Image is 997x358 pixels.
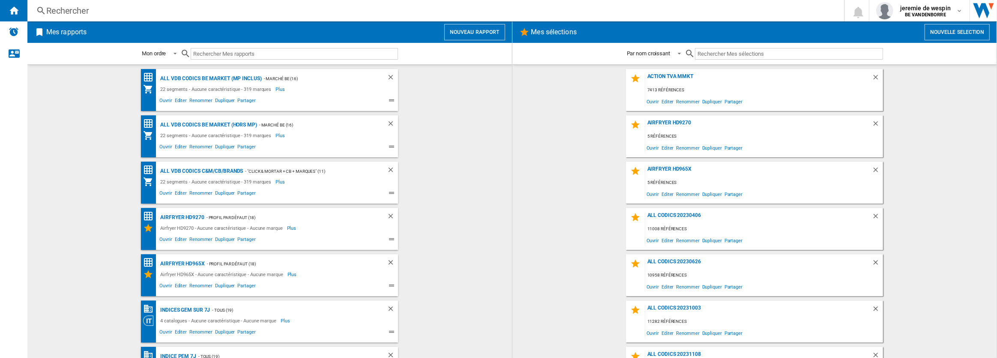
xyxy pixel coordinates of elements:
[925,24,990,40] button: Nouvelle selection
[188,235,214,246] span: Renommer
[158,166,243,177] div: ALL VDB CODICS C&M/CB/BRANDS
[675,142,701,153] span: Renommer
[645,305,872,316] div: All Codics 20231003
[143,316,158,326] div: Vision Catégorie
[158,189,173,199] span: Ouvrir
[158,84,275,94] div: 22 segments - Aucune caractéristique - 319 marques
[214,235,236,246] span: Dupliquer
[675,188,701,200] span: Renommer
[143,304,158,314] div: Base 100
[645,188,660,200] span: Ouvrir
[530,24,578,40] h2: Mes sélections
[214,282,236,292] span: Dupliquer
[645,120,872,131] div: Airfryer HD9270
[174,282,188,292] span: Editer
[205,259,370,269] div: - Profil par défaut (18)
[158,73,261,84] div: ALL VDB CODICS BE MARKET (MP inclus)
[387,166,398,177] div: Supprimer
[723,281,744,292] span: Partager
[275,177,286,187] span: Plus
[158,316,281,326] div: 4 catalogues - Aucune caractéristique - Aucune marque
[158,269,287,280] div: Airfryer HD965X - Aucune caractéristique - Aucune marque
[214,189,236,199] span: Dupliquer
[214,96,236,107] span: Dupliquer
[872,120,883,131] div: Supprimer
[143,257,158,268] div: Matrice des prix
[158,235,173,246] span: Ouvrir
[143,177,158,187] div: Mon assortiment
[387,305,398,316] div: Supprimer
[158,223,287,233] div: Airfryer HD9270 - Aucune caractéristique - Aucune marque
[143,223,158,233] div: Mes Sélections
[287,223,298,233] span: Plus
[158,177,275,187] div: 22 segments - Aucune caractéristique - 319 marques
[214,328,236,338] span: Dupliquer
[444,24,505,40] button: Nouveau rapport
[675,96,701,107] span: Renommer
[876,2,893,19] img: profile.jpg
[158,212,204,223] div: Airfryer HD9270
[645,235,660,246] span: Ouvrir
[158,282,173,292] span: Ouvrir
[174,189,188,199] span: Editer
[257,120,370,130] div: - Marché BE (16)
[723,327,744,339] span: Partager
[174,235,188,246] span: Editer
[645,270,883,281] div: 10958 références
[158,120,257,130] div: ALL VDB CODICS BE MARKET (hors MP)
[275,130,286,141] span: Plus
[701,235,723,246] span: Dupliquer
[387,259,398,269] div: Supprimer
[287,269,298,280] span: Plus
[188,96,214,107] span: Renommer
[645,73,872,85] div: Action TVA MMKT
[723,142,744,153] span: Partager
[143,211,158,222] div: Matrice des prix
[158,143,173,153] span: Ouvrir
[143,130,158,141] div: Mon assortiment
[46,5,822,17] div: Rechercher
[701,327,723,339] span: Dupliquer
[645,142,660,153] span: Ouvrir
[660,327,675,339] span: Editer
[723,188,744,200] span: Partager
[45,24,88,40] h2: Mes rapports
[174,143,188,153] span: Editer
[675,327,701,339] span: Renommer
[701,142,723,153] span: Dupliquer
[188,189,214,199] span: Renommer
[158,96,173,107] span: Ouvrir
[143,72,158,83] div: Matrice des prix
[660,142,675,153] span: Editer
[645,224,883,235] div: 11008 références
[645,281,660,292] span: Ouvrir
[675,281,701,292] span: Renommer
[645,259,872,270] div: All Codics 20230626
[660,188,675,200] span: Editer
[701,96,723,107] span: Dupliquer
[236,282,257,292] span: Partager
[243,166,370,177] div: - "Click & Mortar + CB + Marques" (11)
[236,189,257,199] span: Partager
[236,143,257,153] span: Partager
[158,259,205,269] div: Airfryer HD965X
[281,316,291,326] span: Plus
[675,235,701,246] span: Renommer
[210,305,370,316] div: - TOUS (19)
[387,120,398,130] div: Supprimer
[900,4,951,12] span: jeremie de wespin
[143,269,158,280] div: Mes Sélections
[214,143,236,153] span: Dupliquer
[158,305,210,316] div: Indices GEM sur 7j
[188,143,214,153] span: Renommer
[236,328,257,338] span: Partager
[191,48,398,60] input: Rechercher Mes rapports
[143,165,158,175] div: Matrice des prix
[627,50,670,57] div: Par nom croissant
[158,130,275,141] div: 22 segments - Aucune caractéristique - 319 marques
[236,235,257,246] span: Partager
[660,96,675,107] span: Editer
[872,305,883,316] div: Supprimer
[872,212,883,224] div: Supprimer
[204,212,370,223] div: - Profil par défaut (18)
